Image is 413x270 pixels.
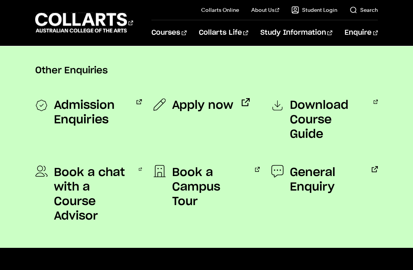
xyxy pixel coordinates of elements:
a: Enquire [345,20,378,45]
a: Apply now [153,98,250,113]
span: Book a chat with a Course Advisor [54,165,130,223]
span: Download Course Guide [290,98,365,142]
a: Download Course Guide [271,98,378,142]
a: About Us [251,6,280,14]
a: Search [350,6,378,14]
div: Go to homepage [35,12,133,34]
a: General Enquiry [271,165,378,194]
a: Student Login [291,6,337,14]
span: Book a Campus Tour [172,165,247,209]
span: General Enquiry [290,165,363,194]
a: Book a chat with a Course Advisor [35,165,142,223]
a: Collarts Life [199,20,248,45]
a: Study Information [260,20,332,45]
a: Courses [151,20,186,45]
a: Book a Campus Tour [153,165,260,209]
a: Collarts Online [201,6,239,14]
a: Admission Enquiries [35,98,142,127]
span: Admission Enquiries [54,98,128,127]
p: Other Enquiries [35,65,378,77]
span: Apply now [172,98,233,113]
